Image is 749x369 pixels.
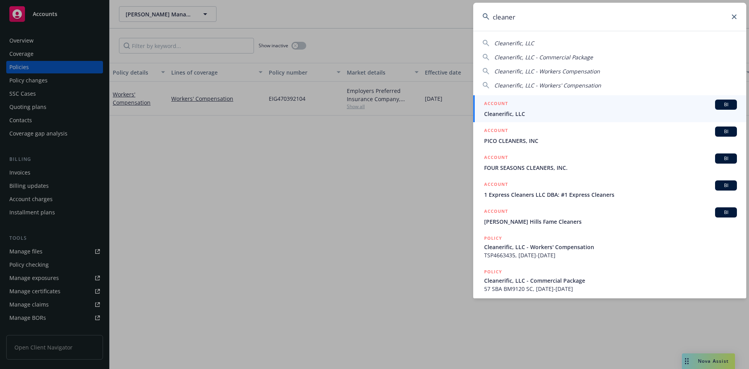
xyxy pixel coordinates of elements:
[473,3,746,31] input: Search...
[718,128,734,135] span: BI
[473,264,746,297] a: POLICYCleanerific, LLC - Commercial Package57 SBA BM9120 SC, [DATE]-[DATE]
[473,95,746,122] a: ACCOUNTBICleanerific, LLC
[718,209,734,216] span: BI
[494,68,600,75] span: Cleanerific, LLC - Workers Compensation
[484,217,737,226] span: [PERSON_NAME] Hills Fame Cleaners
[473,122,746,149] a: ACCOUNTBIPICO CLEANERS, INC
[484,100,508,109] h5: ACCOUNT
[473,176,746,203] a: ACCOUNTBI1 Express Cleaners LLC DBA: #1 Express Cleaners
[484,207,508,217] h5: ACCOUNT
[494,53,593,61] span: Cleanerific, LLC - Commercial Package
[484,153,508,163] h5: ACCOUNT
[718,101,734,108] span: BI
[484,180,508,190] h5: ACCOUNT
[484,268,502,276] h5: POLICY
[494,82,601,89] span: Cleanerific, LLC - Workers' Compensation
[484,127,508,136] h5: ACCOUNT
[484,243,737,251] span: Cleanerific, LLC - Workers' Compensation
[718,182,734,189] span: BI
[484,137,737,145] span: PICO CLEANERS, INC
[473,230,746,264] a: POLICYCleanerific, LLC - Workers' CompensationTSP4663435, [DATE]-[DATE]
[484,110,737,118] span: Cleanerific, LLC
[484,164,737,172] span: FOUR SEASONS CLEANERS, INC.
[473,203,746,230] a: ACCOUNTBI[PERSON_NAME] Hills Fame Cleaners
[484,234,502,242] h5: POLICY
[473,149,746,176] a: ACCOUNTBIFOUR SEASONS CLEANERS, INC.
[484,285,737,293] span: 57 SBA BM9120 SC, [DATE]-[DATE]
[484,276,737,285] span: Cleanerific, LLC - Commercial Package
[484,191,737,199] span: 1 Express Cleaners LLC DBA: #1 Express Cleaners
[484,251,737,259] span: TSP4663435, [DATE]-[DATE]
[494,39,534,47] span: Cleanerific, LLC
[718,155,734,162] span: BI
